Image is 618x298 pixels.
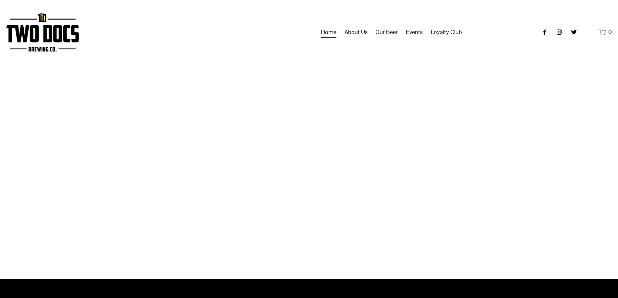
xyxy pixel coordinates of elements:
a: Facebook [541,29,548,35]
span: Loyalty Club [431,27,462,38]
span: 0 [608,28,612,36]
img: Two Docs Brewing Co. [6,12,79,52]
a: folder dropdown [375,26,398,38]
a: folder dropdown [345,26,368,38]
a: 0 items in cart [599,28,612,36]
a: folder dropdown [406,26,423,38]
span: About Us [345,27,368,38]
span: Events [406,27,423,38]
a: folder dropdown [431,26,462,38]
h1: Beer is Art. [82,151,536,191]
a: instagram-unauth [556,29,563,35]
a: Home [321,26,336,38]
span: Our Beer [375,27,398,38]
a: twitter-unauth [571,29,577,35]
